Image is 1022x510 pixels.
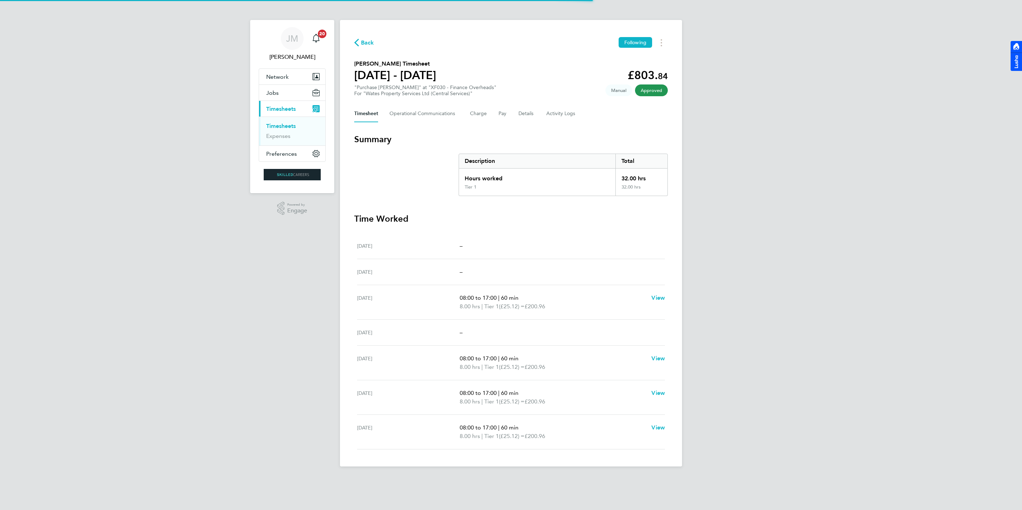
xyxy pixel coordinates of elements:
[354,134,668,145] h3: Summary
[615,184,667,196] div: 32.00 hrs
[635,84,668,96] span: This timesheet has been approved.
[481,364,483,370] span: |
[628,68,668,82] app-decimal: £803.
[499,105,507,122] button: Pay
[259,146,325,161] button: Preferences
[484,397,499,406] span: Tier 1
[481,433,483,439] span: |
[259,117,325,145] div: Timesheets
[357,389,460,406] div: [DATE]
[501,424,518,431] span: 60 min
[518,105,535,122] button: Details
[266,105,296,112] span: Timesheets
[501,355,518,362] span: 60 min
[658,71,668,81] span: 84
[460,433,480,439] span: 8.00 hrs
[357,242,460,250] div: [DATE]
[651,294,665,301] span: View
[499,398,525,405] span: (£25.12) =
[615,154,667,168] div: Total
[460,242,463,249] span: –
[259,169,326,180] a: Go to home page
[460,390,497,396] span: 08:00 to 17:00
[361,38,374,47] span: Back
[498,355,500,362] span: |
[501,294,518,301] span: 60 min
[460,303,480,310] span: 8.00 hrs
[318,30,326,38] span: 20
[354,38,374,47] button: Back
[354,84,496,97] div: "Purchase [PERSON_NAME]" at "XF030 - Finance Overheads"
[484,363,499,371] span: Tier 1
[460,355,497,362] span: 08:00 to 17:00
[354,213,668,225] h3: Time Worked
[498,294,500,301] span: |
[389,105,459,122] button: Operational Communications
[481,398,483,405] span: |
[266,89,279,96] span: Jobs
[266,123,296,129] a: Timesheets
[655,37,668,48] button: Timesheets Menu
[286,34,298,43] span: JM
[619,37,652,48] button: Following
[460,364,480,370] span: 8.00 hrs
[460,398,480,405] span: 8.00 hrs
[498,424,500,431] span: |
[484,302,499,311] span: Tier 1
[277,202,308,215] a: Powered byEngage
[605,84,632,96] span: This timesheet was manually created.
[459,169,615,184] div: Hours worked
[357,294,460,311] div: [DATE]
[357,354,460,371] div: [DATE]
[499,303,525,310] span: (£25.12) =
[651,354,665,363] a: View
[460,329,463,336] span: –
[459,154,668,196] div: Summary
[615,169,667,184] div: 32.00 hrs
[499,433,525,439] span: (£25.12) =
[546,105,576,122] button: Activity Logs
[501,390,518,396] span: 60 min
[266,133,290,139] a: Expenses
[354,134,668,449] section: Timesheet
[460,294,497,301] span: 08:00 to 17:00
[287,208,307,214] span: Engage
[266,73,289,80] span: Network
[357,423,460,441] div: [DATE]
[525,398,545,405] span: £200.96
[465,184,476,190] div: Tier 1
[259,27,326,61] a: JM[PERSON_NAME]
[470,105,487,122] button: Charge
[498,390,500,396] span: |
[354,68,436,82] h1: [DATE] - [DATE]
[354,105,378,122] button: Timesheet
[287,202,307,208] span: Powered by
[259,101,325,117] button: Timesheets
[354,91,496,97] div: For "Wates Property Services Ltd (Central Services)"
[651,355,665,362] span: View
[259,69,325,84] button: Network
[651,389,665,397] a: View
[651,294,665,302] a: View
[259,85,325,101] button: Jobs
[357,268,460,276] div: [DATE]
[525,364,545,370] span: £200.96
[651,423,665,432] a: View
[309,27,323,50] a: 20
[525,303,545,310] span: £200.96
[484,432,499,441] span: Tier 1
[499,364,525,370] span: (£25.12) =
[525,433,545,439] span: £200.96
[266,150,297,157] span: Preferences
[354,60,436,68] h2: [PERSON_NAME] Timesheet
[459,154,615,168] div: Description
[460,268,463,275] span: –
[357,328,460,337] div: [DATE]
[250,20,334,193] nav: Main navigation
[481,303,483,310] span: |
[651,424,665,431] span: View
[264,169,321,180] img: skilledcareers-logo-retina.png
[259,53,326,61] span: Jack McMurray
[460,424,497,431] span: 08:00 to 17:00
[651,390,665,396] span: View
